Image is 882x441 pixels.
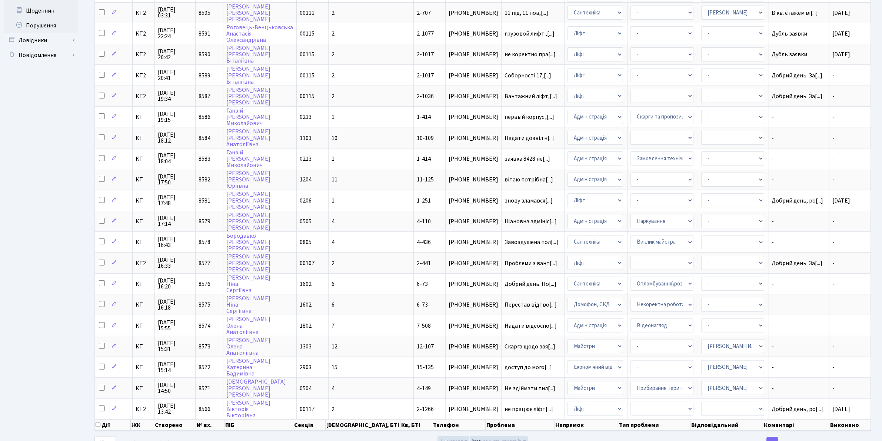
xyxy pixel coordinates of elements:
[136,281,151,287] span: КТ
[158,27,192,39] span: [DATE] 22:24
[400,420,433,431] th: Кв, БТІ
[832,50,850,59] span: [DATE]
[449,156,498,162] span: [PHONE_NUMBER]
[300,259,314,267] span: 00107
[199,92,210,100] span: 8587
[136,364,151,370] span: КТ
[136,302,151,308] span: КТ
[505,30,555,38] span: грузовой лифт ,[...]
[136,135,151,141] span: КТ
[226,378,286,399] a: [DEMOGRAPHIC_DATA][PERSON_NAME][PERSON_NAME]
[300,50,314,59] span: 00115
[158,174,192,186] span: [DATE] 17:50
[505,363,552,371] span: доступ до мого[...]
[505,176,553,184] span: вітаю потрібна[...]
[136,93,151,99] span: КТ2
[136,10,151,16] span: КТ2
[136,177,151,183] span: КТ
[449,218,498,224] span: [PHONE_NUMBER]
[505,280,556,288] span: Добрий день. По[...]
[136,31,151,37] span: КТ2
[199,197,210,205] span: 8581
[300,343,312,351] span: 1303
[832,301,835,309] span: -
[417,50,434,59] span: 2-1017
[199,405,210,413] span: 8566
[326,420,400,431] th: [DEMOGRAPHIC_DATA], БТІ
[300,363,312,371] span: 2903
[505,322,557,330] span: Надати відеоспо[...]
[832,384,835,392] span: -
[772,31,826,37] span: Дубль заявки
[772,281,826,287] span: -
[505,384,555,392] span: Не здіймати пил[...]
[136,385,151,391] span: КТ
[300,9,314,17] span: 00111
[199,217,210,225] span: 8579
[417,280,428,288] span: 6-73
[136,406,151,412] span: КТ2
[158,132,192,144] span: [DATE] 18:12
[449,51,498,57] span: [PHONE_NUMBER]
[158,215,192,227] span: [DATE] 17:14
[226,315,270,336] a: [PERSON_NAME]ОленаАнатоліївна
[226,294,270,315] a: [PERSON_NAME]НінаСергіївна
[332,176,337,184] span: 11
[832,92,835,100] span: -
[199,50,210,59] span: 8590
[417,405,434,413] span: 2-1266
[832,113,835,121] span: -
[158,49,192,60] span: [DATE] 20:42
[300,238,312,246] span: 0805
[136,218,151,224] span: КТ
[332,301,335,309] span: 6
[226,23,293,44] a: Роговець-ВенцьковськаАнастасіяОлександрівна
[832,217,835,225] span: -
[505,71,551,80] span: Соборності 17,[...]
[417,343,434,351] span: 12-107
[300,92,314,100] span: 00115
[332,238,335,246] span: 4
[417,176,434,184] span: 11-125
[505,113,554,121] span: первый корпус ,[...]
[332,113,335,121] span: 1
[772,9,818,17] span: В кв. єтажем ві[...]
[505,217,557,225] span: Шановна адмініс[...]
[300,280,312,288] span: 1602
[4,18,78,33] a: Порушення
[417,197,431,205] span: 1-251
[226,253,270,274] a: [PERSON_NAME][PERSON_NAME][PERSON_NAME]
[4,3,78,18] a: Щоденник
[300,322,312,330] span: 1802
[196,420,224,431] th: № вх.
[449,73,498,78] span: [PHONE_NUMBER]
[158,299,192,311] span: [DATE] 16:18
[332,50,335,59] span: 2
[772,364,826,370] span: -
[199,9,210,17] span: 8595
[332,363,337,371] span: 15
[772,385,826,391] span: -
[332,259,335,267] span: 2
[505,9,548,17] span: 11 під, 11 пов,[...]
[158,7,192,19] span: [DATE] 03:31
[449,114,498,120] span: [PHONE_NUMBER]
[158,278,192,290] span: [DATE] 16:20
[199,30,210,38] span: 8591
[772,135,826,141] span: -
[505,301,557,309] span: Перестав відтво[...]
[832,9,850,17] span: [DATE]
[832,280,835,288] span: -
[199,259,210,267] span: 8577
[226,357,270,378] a: [PERSON_NAME]КатеринаВадимівна
[763,420,829,431] th: Коментарі
[95,420,131,431] th: Дії
[332,9,335,17] span: 2
[154,420,196,431] th: Створено
[449,135,498,141] span: [PHONE_NUMBER]
[332,322,335,330] span: 7
[505,155,550,163] span: заявка 8428 не[...]
[136,73,151,78] span: КТ2
[772,323,826,329] span: -
[449,31,498,37] span: [PHONE_NUMBER]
